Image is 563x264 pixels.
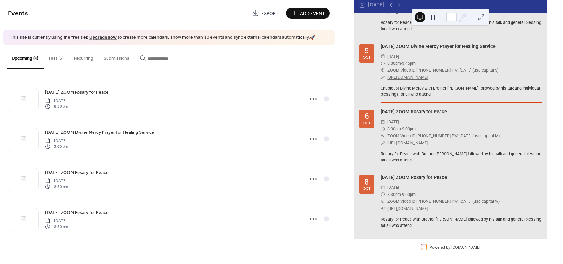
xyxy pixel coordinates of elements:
a: [DATE] ZOOM Rosary for Peace [381,175,447,180]
span: 3:45pm [402,60,416,67]
span: [DATE] [45,218,68,224]
span: - [401,191,402,198]
div: ​ [381,118,385,125]
div: Rosary for Peace with Brother [PERSON_NAME] followed by his talk and general blessing for all who... [381,216,542,229]
span: [DATE] [45,98,68,104]
span: Add Event [300,10,325,17]
span: ZOOM Video ID [PHONE_NUMBER] PW: [DATE] (use capital S) [387,67,498,74]
div: 6 [364,113,369,120]
span: Export [261,10,279,17]
div: Oct [363,121,370,125]
div: ​ [381,125,385,132]
a: [DATE] ZOOM Rosary for Peace [45,89,108,96]
div: ​ [381,191,385,198]
div: ​ [381,60,385,67]
div: ​ [381,184,385,191]
a: Export [247,8,283,19]
div: Rosary for Peace with Brother [PERSON_NAME] followed by his talk and general blessing for all who... [381,151,542,163]
a: [DATE] ZOOM Divine Mercy Prayer for Healing Service [45,129,154,136]
div: ​ [381,139,385,146]
span: [DATE] [387,118,399,125]
span: 9:00pm [402,191,416,198]
div: ​ [381,74,385,81]
span: 3:00 pm [45,144,68,150]
span: 8:30pm [387,125,401,132]
span: 3:00pm [387,60,401,67]
button: Add Event [286,8,330,19]
span: [DATE] [45,138,68,144]
span: 8:30pm [387,191,401,198]
span: [DATE] [387,184,399,191]
a: [URL][DOMAIN_NAME] [387,140,428,145]
div: 8 [364,178,369,186]
div: ​ [381,132,385,139]
span: - [401,125,402,132]
button: Upcoming (4) [7,45,44,69]
span: - [401,60,402,67]
span: 8:30 pm [45,224,68,230]
div: ​ [381,205,385,212]
a: [URL][DOMAIN_NAME] [387,206,428,211]
span: 8:30 pm [45,184,68,190]
button: Past (3) [44,45,69,68]
a: [DATE] ZOOM Rosary for Peace [45,209,108,216]
span: 9:00pm [402,125,416,132]
div: ​ [381,67,385,74]
span: ZOOM Video ID [PHONE_NUMBER] PW: [DATE] (use capital M) [387,132,500,139]
div: ​ [381,53,385,60]
button: Recurring [69,45,98,68]
div: ​ [381,198,385,205]
div: Chaplet of Divine Mercy with Brother [PERSON_NAME] followed by his talk and individual blessings ... [381,85,542,98]
span: [DATE] [45,178,68,184]
span: This site is currently using the free tier. to create more calendars, show more than 10 events an... [10,35,315,41]
div: Oct [363,187,370,190]
a: [DATE] ZOOM Rosary for Peace [45,169,108,176]
a: [DATE] ZOOM Divine Mercy Prayer for Healing Service [381,44,496,49]
a: [DOMAIN_NAME] [451,244,480,249]
div: Oct [363,56,370,59]
span: ZOOM Video ID [PHONE_NUMBER] PW: [DATE] (use capital W) [387,198,500,205]
div: Rosary for Peace with Brother [PERSON_NAME] followed by his talk and general blessing for all who... [381,20,542,32]
span: 8:30 pm [45,104,68,110]
div: 5 [364,47,369,55]
a: [DATE] ZOOM Rosary for Peace [381,109,447,115]
button: Submissions [98,45,135,68]
a: [URL][DOMAIN_NAME] [387,75,428,80]
a: Upgrade now [89,33,117,42]
div: Powered by [430,244,480,249]
span: Events [8,7,28,20]
span: [DATE] [387,53,399,60]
